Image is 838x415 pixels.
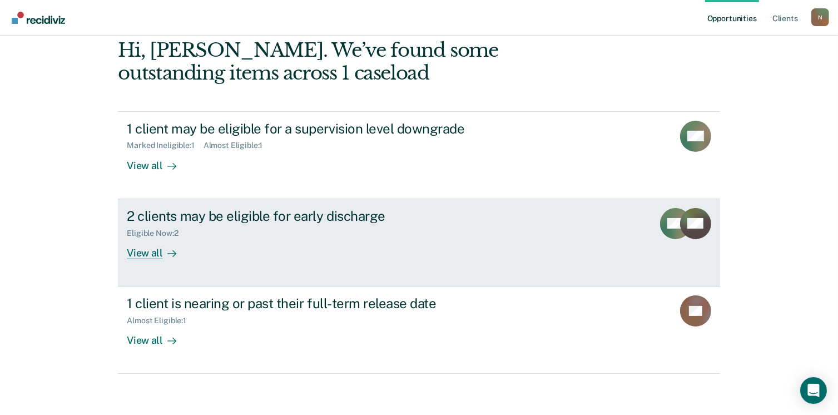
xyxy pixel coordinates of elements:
[127,121,517,137] div: 1 client may be eligible for a supervision level downgrade
[204,141,272,150] div: Almost Eligible : 1
[127,150,189,172] div: View all
[12,12,65,24] img: Recidiviz
[118,199,720,286] a: 2 clients may be eligible for early dischargeEligible Now:2View all
[800,377,827,404] div: Open Intercom Messenger
[118,39,599,85] div: Hi, [PERSON_NAME]. We’ve found some outstanding items across 1 caseload
[811,8,829,26] div: N
[127,316,195,325] div: Almost Eligible : 1
[127,325,189,347] div: View all
[118,286,720,374] a: 1 client is nearing or past their full-term release dateAlmost Eligible:1View all
[127,295,517,312] div: 1 client is nearing or past their full-term release date
[118,111,720,199] a: 1 client may be eligible for a supervision level downgradeMarked Ineligible:1Almost Eligible:1Vie...
[127,141,203,150] div: Marked Ineligible : 1
[127,208,517,224] div: 2 clients may be eligible for early discharge
[127,229,187,238] div: Eligible Now : 2
[811,8,829,26] button: Profile dropdown button
[127,238,189,259] div: View all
